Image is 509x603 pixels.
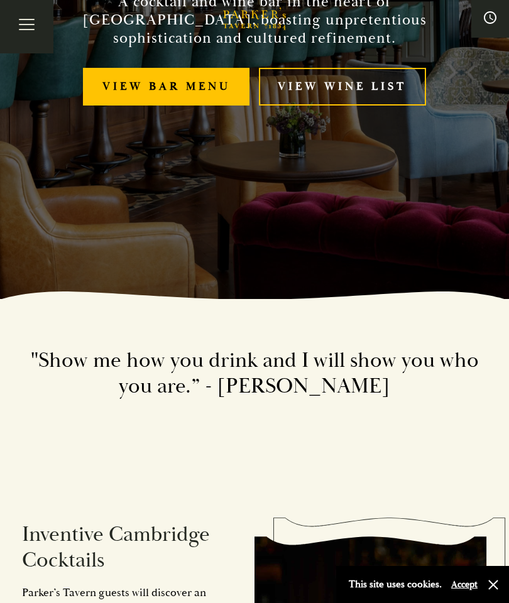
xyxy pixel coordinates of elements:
[22,521,236,573] h2: Inventive Cambridge Cocktails
[349,575,442,594] p: This site uses cookies.
[83,68,249,106] a: View bar menu
[259,68,426,106] a: View Wine List
[451,579,478,590] button: Accept
[487,579,500,591] button: Close and accept
[22,585,28,600] span: P
[22,347,487,399] h2: "Show me how you drink and I will show you who you are.” - [PERSON_NAME]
